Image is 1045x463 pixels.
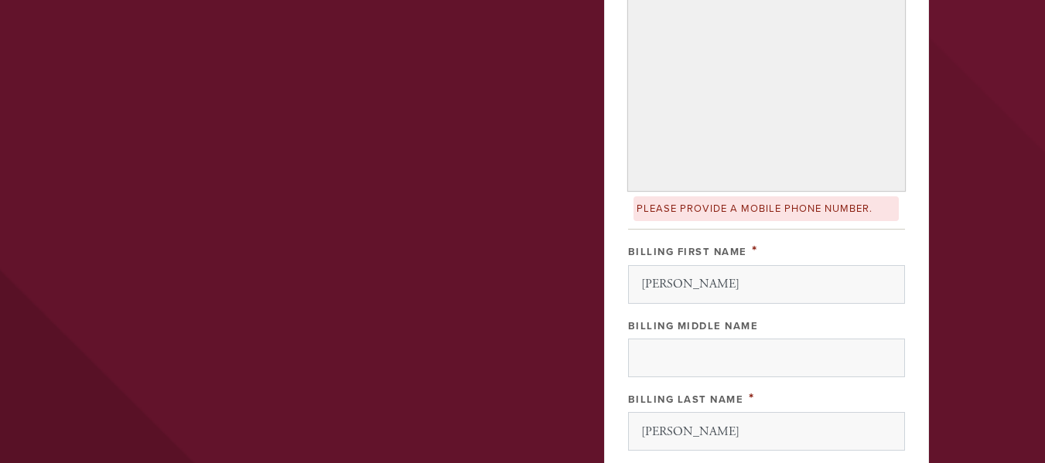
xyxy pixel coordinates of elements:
label: Billing Middle Name [628,320,759,332]
label: Billing First Name [628,246,747,258]
span: This field is required. [749,390,755,407]
div: Please provide a mobile phone number. [633,196,900,221]
span: This field is required. [752,242,758,259]
label: Billing Last Name [628,393,744,406]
